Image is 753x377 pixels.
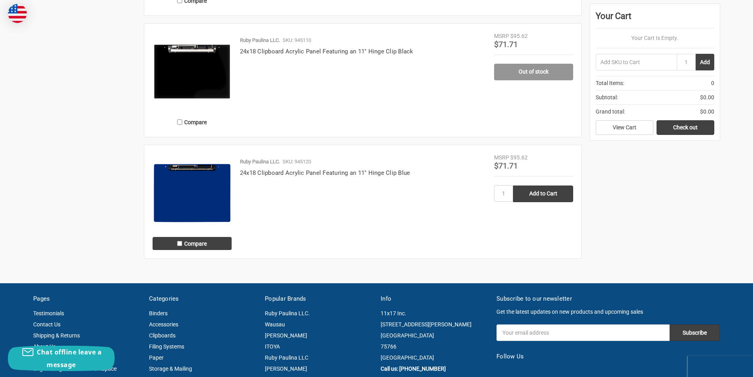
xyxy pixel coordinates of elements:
[177,119,182,125] input: Compare
[149,343,184,350] a: Filing Systems
[700,108,714,116] span: $0.00
[8,4,27,23] img: duty and tax information for United States
[177,241,182,246] input: Compare
[265,332,307,339] a: [PERSON_NAME]
[510,154,528,161] span: $95.62
[149,354,164,361] a: Paper
[265,366,307,372] a: [PERSON_NAME]
[494,161,518,171] span: $71.71
[657,120,714,135] a: Check out
[510,33,528,39] span: $95.62
[149,294,257,303] h5: Categories
[240,169,410,176] a: 24x18 Clipboard Acrylic Panel Featuring an 11" Hinge Clip Blue
[8,346,115,371] button: Chat offline leave a message
[596,93,618,102] span: Subtotal:
[153,153,232,233] img: 24x18 Clipboard Acrylic Panel Featuring an 11" Hinge Clip Blue
[494,153,509,162] div: MSRP
[696,54,714,70] button: Add
[37,348,102,369] span: Chat offline leave a message
[33,343,56,350] a: About Us
[153,237,232,250] label: Compare
[265,354,308,361] a: Ruby Paulina LLC
[265,343,280,350] a: ITOYA
[700,93,714,102] span: $0.00
[240,36,280,44] p: Ruby Paulina LLC.
[149,310,168,316] a: Binders
[494,32,509,40] div: MSRP
[33,332,80,339] a: Shipping & Returns
[596,108,625,116] span: Grand total:
[494,40,518,49] span: $71.71
[496,308,720,316] p: Get the latest updates on new products and upcoming sales
[149,321,178,328] a: Accessories
[149,332,176,339] a: Clipboards
[283,36,311,44] p: SKU: 945110
[33,310,64,316] a: Testimonials
[596,34,714,42] p: Your Cart Is Empty.
[265,294,372,303] h5: Popular Brands
[381,294,488,303] h5: Info
[596,54,677,70] input: Add SKU to Cart
[494,64,573,80] a: Out of stock
[381,366,446,372] a: Call us: [PHONE_NUMBER]
[240,48,413,55] a: 24x18 Clipboard Acrylic Panel Featuring an 11" Hinge Clip Black
[513,186,573,202] input: Add to Cart
[33,294,141,303] h5: Pages
[596,120,653,135] a: View Cart
[688,356,753,377] iframe: Google Customer Reviews
[265,321,285,328] a: Wausau
[596,79,624,87] span: Total Items:
[711,79,714,87] span: 0
[381,308,488,363] address: 11x17 Inc. [STREET_ADDRESS][PERSON_NAME] [GEOGRAPHIC_DATA] 75766 [GEOGRAPHIC_DATA]
[496,352,720,361] h5: Follow Us
[283,158,311,166] p: SKU: 945120
[153,116,232,129] label: Compare
[149,366,192,372] a: Storage & Mailing
[33,321,60,328] a: Contact Us
[153,32,232,111] img: 24x18 Clipboard Acrylic Panel Featuring an 11" Hinge Clip Black
[670,324,720,341] input: Subscribe
[265,310,310,316] a: Ruby Paulina LLC.
[496,324,670,341] input: Your email address
[596,9,714,28] div: Your Cart
[496,294,720,303] h5: Subscribe to our newsletter
[240,158,280,166] p: Ruby Paulina LLC.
